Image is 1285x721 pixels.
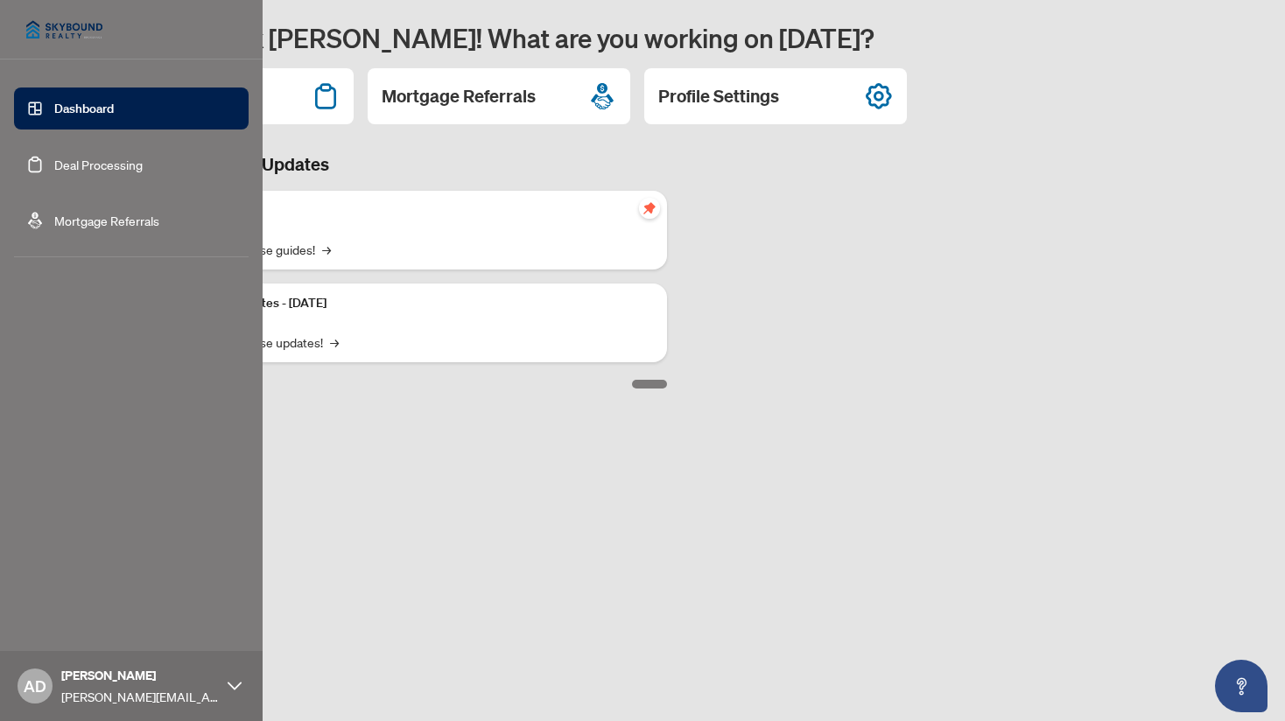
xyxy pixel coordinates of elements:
span: → [322,240,331,259]
a: Dashboard [54,101,114,116]
p: Self-Help [184,201,653,220]
h2: Profile Settings [658,84,779,108]
span: pushpin [639,198,660,219]
span: → [330,332,339,352]
img: logo [14,9,115,51]
span: AD [24,674,46,698]
a: Deal Processing [54,157,143,172]
span: [PERSON_NAME][EMAIL_ADDRESS][DOMAIN_NAME] [61,687,219,706]
h2: Mortgage Referrals [382,84,536,108]
span: [PERSON_NAME] [61,666,219,685]
h3: Brokerage & Industry Updates [91,152,667,177]
h1: Welcome back [PERSON_NAME]! What are you working on [DATE]? [91,21,1264,54]
p: Platform Updates - [DATE] [184,294,653,313]
a: Mortgage Referrals [54,213,159,228]
button: Open asap [1215,660,1267,712]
